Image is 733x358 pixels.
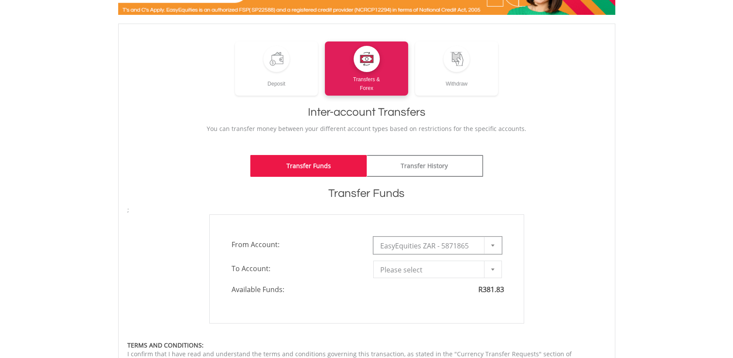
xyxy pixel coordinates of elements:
[127,186,606,201] h1: Transfer Funds
[127,124,606,133] p: You can transfer money between your different account types based on restrictions for the specifi...
[127,341,606,350] div: TERMS AND CONDITIONS:
[325,72,408,93] div: Transfers & Forex
[235,41,318,96] a: Deposit
[225,261,367,276] span: To Account:
[478,285,504,294] span: R381.83
[225,285,367,295] span: Available Funds:
[415,41,498,96] a: Withdraw
[415,72,498,88] div: Withdraw
[380,237,482,255] span: EasyEquities ZAR - 5871865
[235,72,318,88] div: Deposit
[250,155,367,177] a: Transfer Funds
[225,237,367,252] span: From Account:
[127,104,606,120] h1: Inter-account Transfers
[325,41,408,96] a: Transfers &Forex
[380,261,482,279] span: Please select
[367,155,483,177] a: Transfer History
